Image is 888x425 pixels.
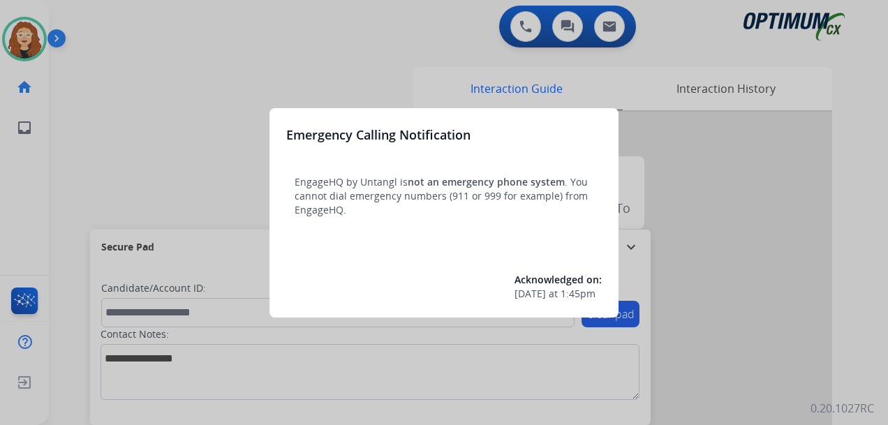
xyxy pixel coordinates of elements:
div: at [515,287,602,301]
span: 1:45pm [561,287,595,301]
span: not an emergency phone system [408,175,565,188]
span: [DATE] [515,287,546,301]
h3: Emergency Calling Notification [286,125,471,144]
span: Acknowledged on: [515,273,602,286]
p: EngageHQ by Untangl is . You cannot dial emergency numbers (911 or 999 for example) from EngageHQ. [295,175,593,217]
p: 0.20.1027RC [811,400,874,417]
